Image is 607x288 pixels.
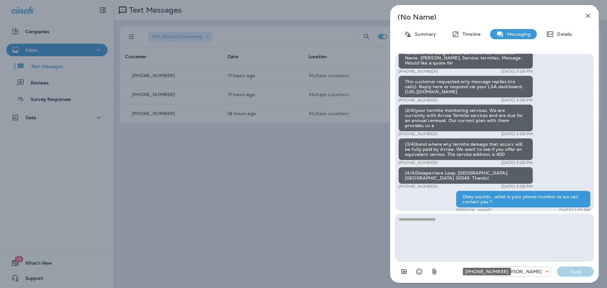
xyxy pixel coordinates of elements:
p: [PHONE_NUMBER] [398,98,438,103]
p: [DATE] 3:08 PM [501,132,533,137]
div: (1/4)You have received a new message from a customer via Google Local Services Ads. Customer Name... [398,42,533,69]
div: [PHONE_NUMBER] [463,268,511,275]
div: +1 (770) 343-2465 [493,268,551,275]
div: (4/4)Delaperriere Loop, [GEOGRAPHIC_DATA], [GEOGRAPHIC_DATA] 30549. Thanks!. [398,167,533,184]
p: [DATE] 3:08 PM [501,184,533,189]
p: [DATE] 3:08 PM [501,160,533,165]
p: Details [554,32,572,37]
div: (3/4)bond where any termite damage that occurs will be fully paid by Arrow. We want to see if you... [398,138,533,160]
p: [PHONE_NUMBER] [398,160,438,165]
p: Messaging [504,32,530,37]
div: Okay sounds , what is your phone number so we can contact you ? [456,191,591,208]
p: [DATE] 3:08 PM [501,98,533,103]
p: [PHONE_NUMBER] [398,132,438,137]
p: [PHONE_NUMBER] [398,184,438,189]
p: [PHONE_NUMBER] [398,69,438,74]
p: [DATE] 3:23 PM [559,208,591,213]
p: Timeline [459,32,481,37]
div: This customer requested only message replies (no calls). Reply here or respond via your LSA dashb... [398,76,533,98]
p: [PERSON_NAME] [503,269,542,274]
p: Summary [412,32,436,37]
p: [PERSON_NAME] [456,208,492,213]
button: Add in a premade template [398,265,410,278]
p: (No Name) [398,15,570,20]
div: (2/4)your termite monitoring services. We are currently with Arrow Termite services and are due f... [398,104,533,132]
p: [DATE] 3:08 PM [501,69,533,74]
button: Select an emoji [413,265,426,278]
